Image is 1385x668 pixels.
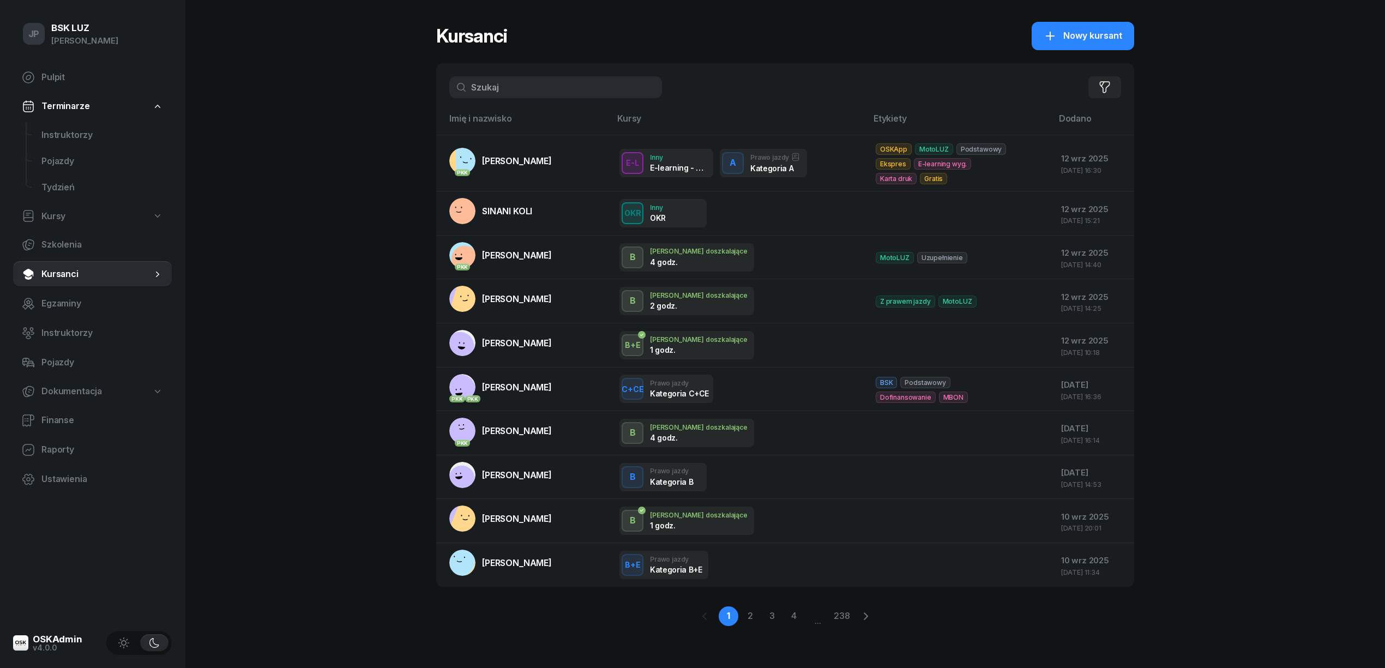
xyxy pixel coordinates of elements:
[41,209,65,224] span: Kursy
[622,466,643,488] button: B
[617,382,648,396] div: C+CE
[41,443,163,457] span: Raporty
[1061,305,1125,312] div: [DATE] 14:25
[41,267,152,281] span: Kursanci
[625,248,640,267] div: B
[13,204,172,229] a: Kursy
[51,23,118,33] div: BSK LUZ
[876,252,914,263] span: MotoLUZ
[28,29,40,39] span: JP
[650,163,707,172] div: E-learning - 90 dni
[914,158,972,170] span: E-learning wyg.
[719,606,738,626] a: 1
[900,377,950,388] span: Podstawowy
[915,143,953,155] span: MotoLUZ
[1061,510,1125,524] div: 10 wrz 2025
[33,174,172,201] a: Tydzień
[449,242,552,268] a: PKK[PERSON_NAME]
[449,505,552,532] a: [PERSON_NAME]
[449,148,552,174] a: PKK[PERSON_NAME]
[650,433,707,442] div: 4 godz.
[482,155,552,166] span: [PERSON_NAME]
[449,395,465,402] div: PKK
[449,198,532,224] a: SINANI KOLI
[650,292,748,299] div: [PERSON_NAME] doszkalające
[1032,22,1134,50] button: Nowy kursant
[867,111,1052,135] th: Etykiety
[13,350,172,376] a: Pojazdy
[482,338,552,348] span: [PERSON_NAME]
[956,143,1006,155] span: Podstawowy
[33,635,82,644] div: OSKAdmin
[876,392,936,403] span: Dofinansowanie
[41,238,163,252] span: Szkolenia
[621,338,645,352] div: B+E
[41,128,163,142] span: Instruktorzy
[13,466,172,492] a: Ustawienia
[650,345,707,354] div: 1 godz.
[13,379,172,404] a: Dokumentacja
[41,356,163,370] span: Pojazdy
[13,291,172,317] a: Egzaminy
[482,206,532,216] span: SINANI KOLI
[622,290,643,312] button: B
[449,418,552,444] a: PKK[PERSON_NAME]
[650,521,707,530] div: 1 godz.
[13,232,172,258] a: Szkolenia
[455,440,471,447] div: PKK
[449,76,662,98] input: Szukaj
[41,384,102,399] span: Dokumentacja
[650,565,702,574] div: Kategoria B+E
[740,606,760,626] a: 2
[1061,246,1125,260] div: 12 wrz 2025
[622,156,643,170] div: E-L
[1061,202,1125,216] div: 12 wrz 2025
[1061,217,1125,224] div: [DATE] 15:21
[750,164,800,173] div: Kategoria A
[650,389,707,398] div: Kategoria C+CE
[449,550,552,576] a: [PERSON_NAME]
[455,263,471,270] div: PKK
[650,511,748,519] div: [PERSON_NAME] doszkalające
[1061,422,1125,436] div: [DATE]
[622,554,643,576] button: B+E
[41,154,163,168] span: Pojazdy
[622,378,643,400] button: C+CE
[41,413,163,428] span: Finanse
[482,557,552,568] span: [PERSON_NAME]
[1061,437,1125,444] div: [DATE] 16:14
[1061,481,1125,488] div: [DATE] 14:53
[482,513,552,524] span: [PERSON_NAME]
[920,173,947,184] span: Gratis
[482,382,552,393] span: [PERSON_NAME]
[622,422,643,444] button: B
[1052,111,1134,135] th: Dodano
[449,374,552,400] a: PKKPKK[PERSON_NAME]
[1061,167,1125,174] div: [DATE] 16:30
[620,206,646,220] div: OKR
[611,111,867,135] th: Kursy
[41,70,163,85] span: Pulpit
[41,180,163,195] span: Tydzień
[1063,29,1122,43] span: Nowy kursant
[1061,290,1125,304] div: 12 wrz 2025
[33,644,82,652] div: v4.0.0
[13,261,172,287] a: Kursanci
[41,99,89,113] span: Terminarze
[1061,553,1125,568] div: 10 wrz 2025
[41,297,163,311] span: Egzaminy
[482,470,552,480] span: [PERSON_NAME]
[1061,349,1125,356] div: [DATE] 10:18
[625,468,640,486] div: B
[13,437,172,463] a: Raporty
[650,154,707,161] div: Inny
[806,606,830,627] span: ...
[33,148,172,174] a: Pojazdy
[1061,261,1125,268] div: [DATE] 14:40
[625,511,640,530] div: B
[482,250,552,261] span: [PERSON_NAME]
[449,330,552,356] a: [PERSON_NAME]
[1061,334,1125,348] div: 12 wrz 2025
[51,34,118,48] div: [PERSON_NAME]
[1061,393,1125,400] div: [DATE] 16:36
